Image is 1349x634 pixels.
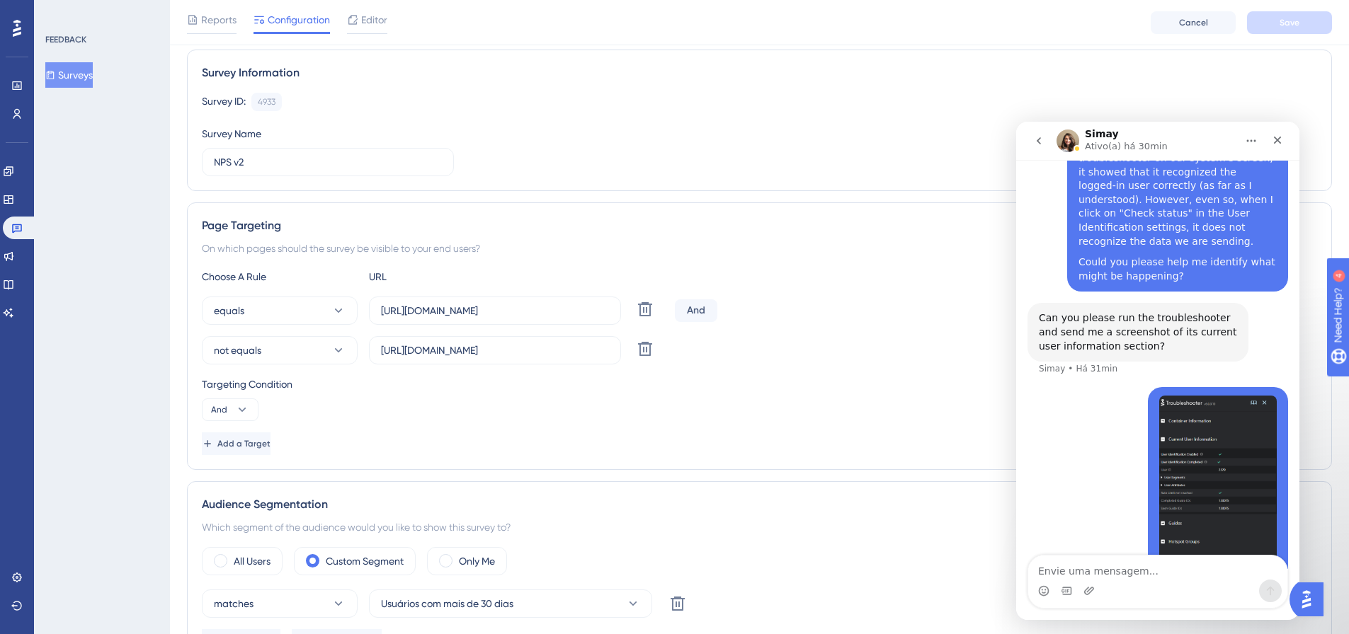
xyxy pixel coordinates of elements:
[202,398,258,421] button: And
[202,93,246,111] div: Survey ID:
[202,589,358,618] button: matches
[459,553,495,570] label: Only Me
[33,4,89,21] span: Need Help?
[369,589,652,618] button: Usuários com mais de 30 dias
[1151,11,1236,34] button: Cancel
[268,11,330,28] span: Configuration
[202,296,358,325] button: equals
[214,342,261,359] span: not equals
[45,62,93,88] button: Surveys
[214,302,244,319] span: equals
[381,342,609,358] input: yourwebsite.com/path
[202,376,1317,393] div: Targeting Condition
[45,34,86,45] div: FEEDBACK
[202,336,358,364] button: not equals
[381,595,513,612] span: Usuários com mais de 30 dias
[1280,17,1299,28] span: Save
[1247,11,1332,34] button: Save
[234,553,271,570] label: All Users
[326,553,404,570] label: Custom Segment
[202,64,1317,81] div: Survey Information
[202,496,1317,513] div: Audience Segmentation
[214,595,254,612] span: matches
[202,432,271,455] button: Add a Target
[361,11,387,28] span: Editor
[202,519,1317,536] div: Which segment of the audience would you like to show this survey to?
[202,125,261,142] div: Survey Name
[202,240,1317,257] div: On which pages should the survey be visible to your end users?
[202,268,358,285] div: Choose A Rule
[381,303,609,318] input: yourwebsite.com/path
[98,7,103,18] div: 4
[369,268,525,285] div: URL
[1016,122,1299,620] iframe: Intercom live chat
[202,217,1317,234] div: Page Targeting
[258,96,275,108] div: 4933
[1179,17,1208,28] span: Cancel
[211,404,227,415] span: And
[217,438,271,449] span: Add a Target
[1290,578,1332,621] iframe: UserGuiding AI Assistant Launcher
[214,154,442,170] input: Type your Survey name
[201,11,237,28] span: Reports
[675,299,717,322] div: And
